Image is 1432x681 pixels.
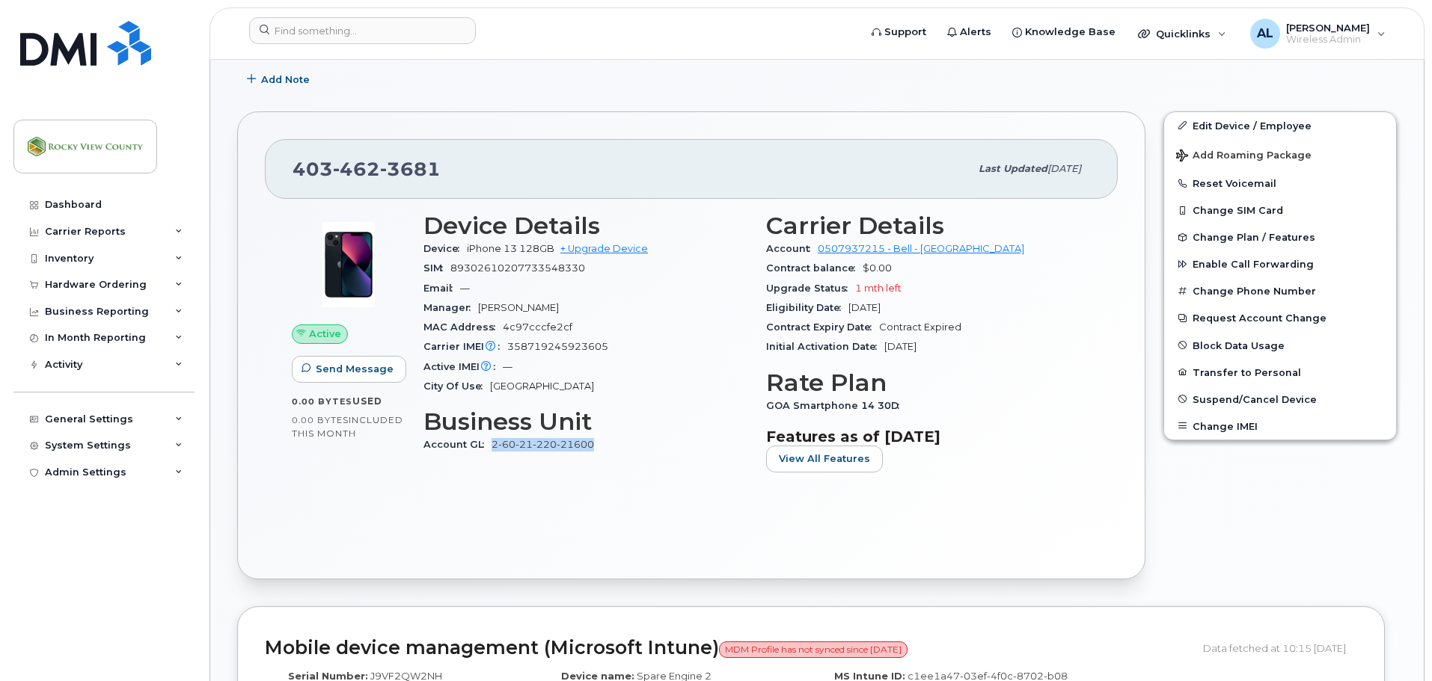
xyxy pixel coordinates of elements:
span: $0.00 [863,262,892,274]
h3: Rate Plan [766,369,1091,396]
button: Add Roaming Package [1164,139,1396,170]
span: Initial Activation Date [766,341,884,352]
span: Wireless Admin [1286,34,1370,46]
button: Send Message [292,356,406,383]
button: Add Note [237,67,322,93]
span: Contract balance [766,262,863,274]
span: 0.00 Bytes [292,396,352,407]
span: — [460,283,470,294]
button: Request Account Change [1164,304,1396,331]
span: Carrier IMEI [423,341,507,352]
span: MDM Profile has not synced since [DATE] [719,641,908,658]
span: Manager [423,302,478,313]
span: 0.00 Bytes [292,415,349,425]
span: Account GL [423,439,492,450]
span: [PERSON_NAME] [1286,22,1370,34]
a: + Upgrade Device [560,243,648,254]
button: Change IMEI [1164,413,1396,440]
div: Austin Littmann [1240,19,1396,49]
span: — [503,361,512,372]
span: 1 mth left [855,283,902,294]
span: MAC Address [423,321,503,333]
a: 0507937215 - Bell - [GEOGRAPHIC_DATA] [818,243,1024,254]
a: Knowledge Base [1002,17,1126,47]
button: Change Plan / Features [1164,224,1396,250]
h3: Device Details [423,212,748,239]
span: Support [884,25,926,40]
span: Active [309,327,341,341]
div: Data fetched at 10:15 [DATE] [1203,634,1357,662]
span: Suspend/Cancel Device [1193,393,1317,404]
span: [DATE] [884,341,917,352]
div: Quicklinks [1127,19,1237,49]
span: Add Note [261,73,310,87]
span: Device [423,243,467,254]
a: Edit Device / Employee [1164,112,1396,139]
span: Active IMEI [423,361,503,372]
span: Send Message [316,362,394,376]
button: View All Features [766,446,883,472]
span: [DATE] [848,302,881,313]
span: Alerts [960,25,991,40]
a: 2-60-21-220-21600 [492,439,594,450]
span: Enable Call Forwarding [1193,259,1314,270]
span: Contract Expired [879,321,961,333]
button: Block Data Usage [1164,332,1396,359]
span: Last updated [979,163,1047,174]
button: Change Phone Number [1164,277,1396,304]
span: used [352,395,382,407]
span: Contract Expiry Date [766,321,879,333]
span: 89302610207733548330 [450,262,585,274]
span: 4c97cccfe2cf [503,321,572,333]
h3: Business Unit [423,408,748,435]
span: 403 [293,158,441,180]
span: Eligibility Date [766,302,848,313]
span: 462 [333,158,380,180]
span: [PERSON_NAME] [478,302,559,313]
a: Alerts [937,17,1002,47]
span: AL [1257,25,1273,43]
button: Change SIM Card [1164,197,1396,224]
span: Add Roaming Package [1176,150,1312,164]
button: Suspend/Cancel Device [1164,386,1396,413]
button: Reset Voicemail [1164,170,1396,197]
span: [DATE] [1047,163,1081,174]
span: [GEOGRAPHIC_DATA] [490,380,594,392]
span: City Of Use [423,380,490,392]
button: Transfer to Personal [1164,359,1396,386]
a: Support [861,17,937,47]
span: Account [766,243,818,254]
h3: Carrier Details [766,212,1091,239]
h2: Mobile device management (Microsoft Intune) [265,638,1192,659]
span: View All Features [779,452,870,466]
iframe: Messenger Launcher [1367,616,1421,670]
span: Change Plan / Features [1193,232,1315,243]
span: 358719245923605 [507,341,608,352]
span: Quicklinks [1156,28,1211,40]
span: iPhone 13 128GB [467,243,554,254]
span: Upgrade Status [766,283,855,294]
span: SIM [423,262,450,274]
span: Knowledge Base [1025,25,1116,40]
input: Find something... [249,17,476,44]
img: image20231002-3703462-1ig824h.jpeg [304,220,394,309]
h3: Features as of [DATE] [766,428,1091,446]
button: Enable Call Forwarding [1164,250,1396,277]
span: GOA Smartphone 14 30D [766,400,907,411]
span: 3681 [380,158,441,180]
span: Email [423,283,460,294]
